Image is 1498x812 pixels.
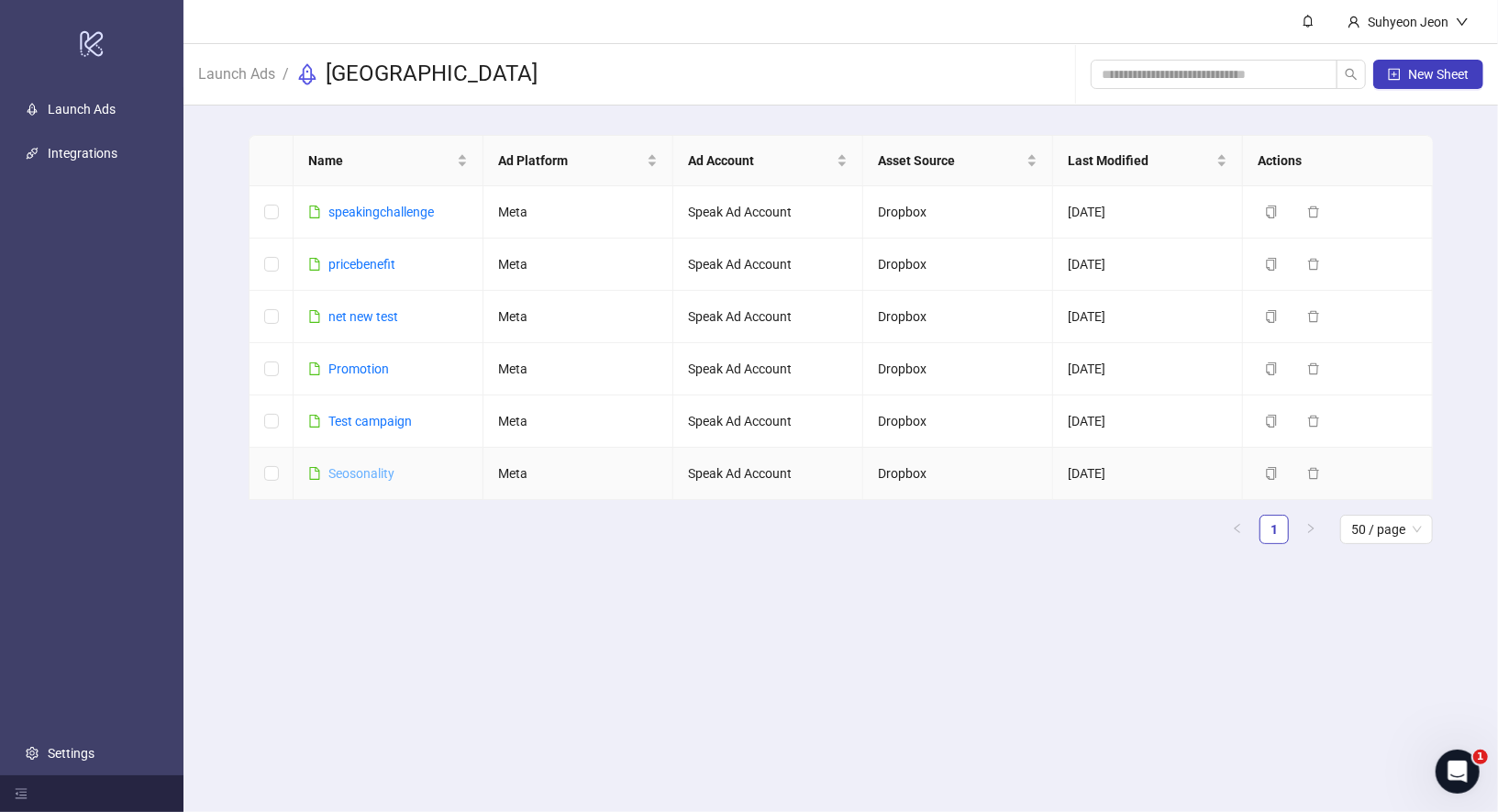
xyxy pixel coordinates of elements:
[688,150,833,171] span: Ad Account
[1345,68,1358,81] span: search
[1388,68,1401,81] span: plus-square
[1296,515,1326,544] li: Next Page
[308,310,321,323] span: file
[483,291,673,343] td: Meta
[1302,15,1315,28] span: bell
[308,206,321,218] span: file
[283,60,289,89] li: /
[1265,310,1278,323] span: copy
[1265,206,1278,218] span: copy
[673,239,863,291] td: Speak Ad Account
[1408,67,1469,82] span: New Sheet
[328,414,412,428] a: Test campaign
[1053,136,1243,186] th: Last Modified
[863,395,1053,448] td: Dropbox
[1456,16,1469,28] span: down
[1307,467,1320,480] span: delete
[1053,239,1243,291] td: [DATE]
[1307,206,1320,218] span: delete
[1053,291,1243,343] td: [DATE]
[483,136,673,186] th: Ad Platform
[1265,467,1278,480] span: copy
[1053,343,1243,395] td: [DATE]
[308,415,321,428] span: file
[1260,516,1288,543] a: 1
[1307,415,1320,428] span: delete
[326,60,538,89] h3: [GEOGRAPHIC_DATA]
[308,258,321,271] span: file
[1473,750,1488,764] span: 1
[673,448,863,500] td: Speak Ad Account
[308,150,453,171] span: Name
[308,467,321,480] span: file
[673,291,863,343] td: Speak Ad Account
[48,102,116,117] a: Launch Ads
[1265,362,1278,375] span: copy
[673,343,863,395] td: Speak Ad Account
[1068,150,1213,171] span: Last Modified
[1307,310,1320,323] span: delete
[1053,448,1243,500] td: [DATE]
[673,136,863,186] th: Ad Account
[308,362,321,375] span: file
[483,395,673,448] td: Meta
[483,448,673,500] td: Meta
[1232,523,1243,534] span: left
[328,309,398,324] a: net new test
[1307,258,1320,271] span: delete
[863,186,1053,239] td: Dropbox
[863,291,1053,343] td: Dropbox
[1305,523,1316,534] span: right
[15,787,28,800] span: menu-fold
[673,395,863,448] td: Speak Ad Account
[878,150,1023,171] span: Asset Source
[1340,515,1433,544] div: Page Size
[328,466,394,481] a: Seosonality
[1265,415,1278,428] span: copy
[1348,16,1360,28] span: user
[1223,515,1252,544] li: Previous Page
[1351,516,1422,543] span: 50 / page
[294,136,483,186] th: Name
[1360,12,1456,32] div: Suhyeon Jeon
[194,62,279,83] a: Launch Ads
[483,239,673,291] td: Meta
[1373,60,1483,89] button: New Sheet
[498,150,643,171] span: Ad Platform
[673,186,863,239] td: Speak Ad Account
[1436,750,1480,794] iframe: Intercom live chat
[863,136,1053,186] th: Asset Source
[328,257,395,272] a: pricebenefit
[296,63,318,85] span: rocket
[483,343,673,395] td: Meta
[1223,515,1252,544] button: left
[863,448,1053,500] td: Dropbox
[1265,258,1278,271] span: copy
[863,343,1053,395] td: Dropbox
[1243,136,1433,186] th: Actions
[1296,515,1326,544] button: right
[1053,186,1243,239] td: [DATE]
[328,205,434,219] a: speakingchallenge
[48,746,94,761] a: Settings
[1307,362,1320,375] span: delete
[328,362,389,376] a: Promotion
[863,239,1053,291] td: Dropbox
[48,146,117,161] a: Integrations
[1053,395,1243,448] td: [DATE]
[1259,515,1289,544] li: 1
[483,186,673,239] td: Meta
